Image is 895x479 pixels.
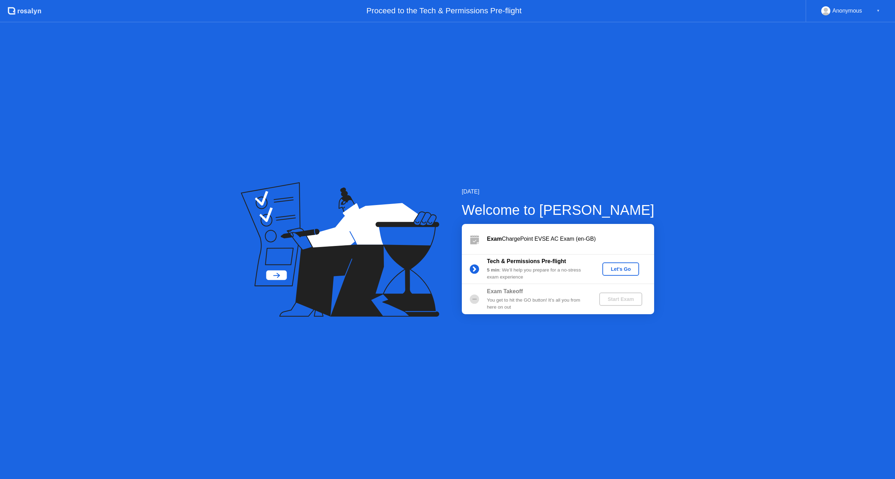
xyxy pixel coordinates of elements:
[876,6,880,15] div: ▼
[462,188,654,196] div: [DATE]
[487,288,523,294] b: Exam Takeoff
[602,296,639,302] div: Start Exam
[487,267,500,273] b: 5 min
[487,297,588,311] div: You get to hit the GO button! It’s all you from here on out
[599,293,642,306] button: Start Exam
[487,235,654,243] div: ChargePoint EVSE AC Exam (en-GB)
[487,258,566,264] b: Tech & Permissions Pre-flight
[487,236,502,242] b: Exam
[462,199,654,220] div: Welcome to [PERSON_NAME]
[602,262,639,276] button: Let's Go
[487,267,588,281] div: : We’ll help you prepare for a no-stress exam experience
[605,266,636,272] div: Let's Go
[832,6,862,15] div: Anonymous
